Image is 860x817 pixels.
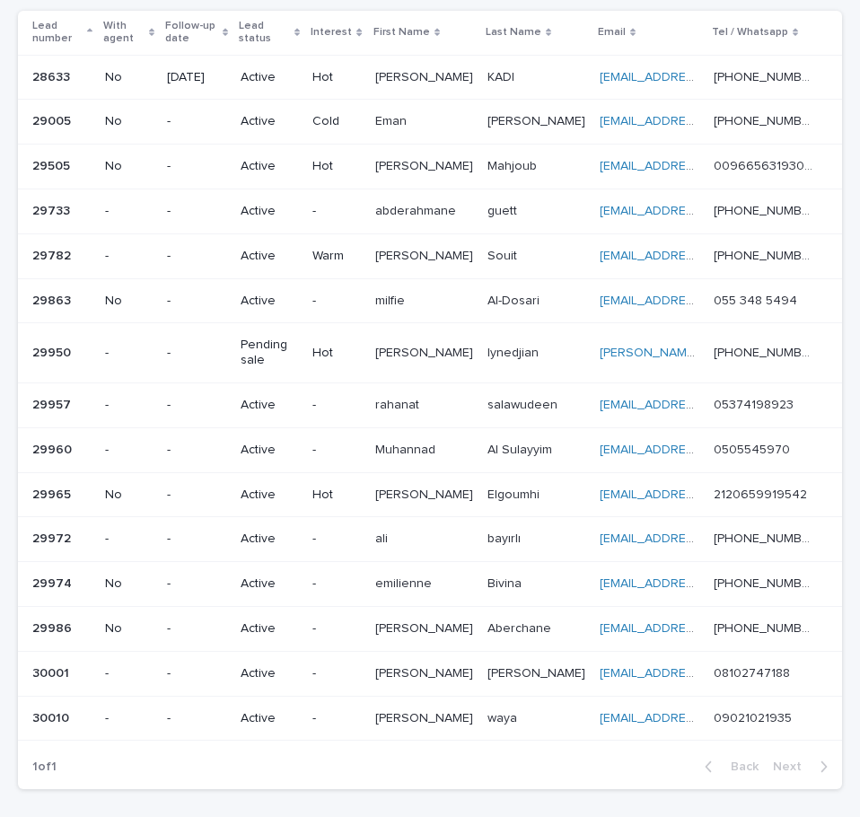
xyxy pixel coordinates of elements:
a: [EMAIL_ADDRESS][DOMAIN_NAME] [600,712,803,725]
a: [EMAIL_ADDRESS][DOMAIN_NAME] [600,488,803,501]
p: Al-Dosari [487,290,543,309]
p: - [312,443,360,458]
a: [EMAIL_ADDRESS][DOMAIN_NAME] [600,577,803,590]
p: [PHONE_NUMBER] [714,110,817,129]
p: Alexan Agatino [375,342,477,361]
tr: 3001030010 --Active-[PERSON_NAME][PERSON_NAME] wayawaya [EMAIL_ADDRESS][DOMAIN_NAME] 090210219350... [18,696,842,741]
a: [EMAIL_ADDRESS][DOMAIN_NAME] [600,160,803,172]
p: Active [241,70,298,85]
p: Active [241,576,298,592]
a: [EMAIL_ADDRESS][DOMAIN_NAME] [600,250,803,262]
p: - [167,531,226,547]
p: 30010 [32,707,73,726]
tr: 3000130001 --Active-[PERSON_NAME][PERSON_NAME] [PERSON_NAME][PERSON_NAME] [EMAIL_ADDRESS][DOMAIN_... [18,651,842,696]
tr: 2996029960 --Active-MuhannadMuhannad Al SulayyimAl Sulayyim [EMAIL_ADDRESS][DOMAIN_NAME] 05055459... [18,427,842,472]
tr: 2986329863 No-Active-milfiemilfie Al-DosariAl-Dosari [EMAIL_ADDRESS][DOMAIN_NAME] ‭055 348 5494‬‭... [18,278,842,323]
p: 29782 [32,245,75,264]
tr: 2996529965 No-ActiveHot[PERSON_NAME][PERSON_NAME] ElgoumhiElgoumhi [EMAIL_ADDRESS][DOMAIN_NAME] 2... [18,472,842,517]
p: - [167,114,226,129]
p: Mahjoub [487,155,540,174]
tr: 2900529005 No-ActiveColdEmanEman [PERSON_NAME][PERSON_NAME] [EMAIL_ADDRESS][PERSON_NAME][DOMAIN_N... [18,100,842,145]
p: 29957 [32,394,75,413]
p: First Name [373,22,430,42]
p: - [312,621,360,637]
p: - [167,249,226,264]
p: 0505545970 [714,439,794,458]
p: 30001 [32,663,73,681]
a: [EMAIL_ADDRESS][DOMAIN_NAME] [600,294,803,307]
tr: 2950529505 No-ActiveHot[PERSON_NAME][PERSON_NAME] MahjoubMahjoub [EMAIL_ADDRESS][DOMAIN_NAME] 009... [18,145,842,189]
p: Cold [312,114,360,129]
p: ‭055 348 5494‬ [714,290,801,309]
p: - [167,346,226,361]
tr: 2973329733 --Active-abderahmaneabderahmane guettguett [EMAIL_ADDRESS][DOMAIN_NAME] [PHONE_NUMBER]... [18,189,842,233]
p: 09021021935 [714,707,795,726]
p: 29965 [32,484,75,503]
p: 28633 [32,66,74,85]
p: Active [241,621,298,637]
p: Active [241,398,298,413]
p: No [105,488,153,503]
tr: 2995029950 --Pending saleHot[PERSON_NAME][PERSON_NAME] IynedjianIynedjian [PERSON_NAME][EMAIL_ADD... [18,323,842,383]
a: [EMAIL_ADDRESS][DOMAIN_NAME] [600,399,803,411]
p: No [105,70,153,85]
p: Hot [312,488,360,503]
p: 29974 [32,573,75,592]
a: [EMAIL_ADDRESS][DOMAIN_NAME] [600,622,803,635]
p: 29505 [32,155,74,174]
button: Back [690,759,766,775]
p: Warm [312,249,360,264]
p: [PHONE_NUMBER] [714,342,817,361]
p: 00966563193063 [714,155,817,174]
tr: 2997429974 No-Active-emilienneemilienne BivinaBivina [EMAIL_ADDRESS][DOMAIN_NAME] [PHONE_NUMBER][... [18,562,842,607]
p: Elgoumhi [487,484,543,503]
p: [PHONE_NUMBER] [714,528,817,547]
p: - [167,488,226,503]
p: [DATE] [167,70,226,85]
p: [PERSON_NAME] [375,663,477,681]
p: Interest [311,22,352,42]
p: - [105,443,153,458]
p: [PERSON_NAME] [375,618,477,637]
p: 29005 [32,110,75,129]
p: abderahmane [375,200,460,219]
a: [EMAIL_ADDRESS][DOMAIN_NAME] [600,71,803,83]
tr: 2998629986 No-Active-[PERSON_NAME][PERSON_NAME] AberchaneAberchane [EMAIL_ADDRESS][DOMAIN_NAME] [... [18,606,842,651]
p: 29733 [32,200,74,219]
p: - [105,531,153,547]
a: [EMAIL_ADDRESS][DOMAIN_NAME] [600,532,803,545]
a: [EMAIL_ADDRESS][DOMAIN_NAME] [600,444,803,456]
p: Tel / Whatsapp [712,22,788,42]
p: - [105,398,153,413]
p: [PERSON_NAME] [375,707,477,726]
p: - [105,666,153,681]
button: Next [766,759,842,775]
p: Iynedjian [487,342,542,361]
tr: 2997229972 --Active-aliali bayırlıbayırlı [EMAIL_ADDRESS][DOMAIN_NAME] [PHONE_NUMBER][PHONE_NUMBER] [18,517,842,562]
p: 29950 [32,342,75,361]
p: Active [241,666,298,681]
p: - [105,249,153,264]
p: Active [241,294,298,309]
p: Pending sale [241,338,298,368]
p: [PHONE_NUMBER] [714,618,817,637]
p: - [167,576,226,592]
p: - [312,711,360,726]
p: No [105,294,153,309]
p: [PERSON_NAME] [487,663,589,681]
p: 1 of 1 [18,745,71,789]
p: - [105,204,153,219]
tr: 2995729957 --Active-rahanatrahanat salawudeensalawudeen [EMAIL_ADDRESS][DOMAIN_NAME] 053741989230... [18,382,842,427]
tr: 2863328633 No[DATE]ActiveHot[PERSON_NAME][PERSON_NAME] KADIKADI [EMAIL_ADDRESS][DOMAIN_NAME] [PHO... [18,55,842,100]
p: Active [241,204,298,219]
p: Email [598,22,626,42]
p: - [167,204,226,219]
p: - [312,666,360,681]
p: [PERSON_NAME] [375,245,477,264]
p: Aberchane [487,618,555,637]
p: - [167,294,226,309]
p: [PERSON_NAME] [375,484,477,503]
p: - [312,294,360,309]
p: 29960 [32,439,75,458]
p: - [105,346,153,361]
